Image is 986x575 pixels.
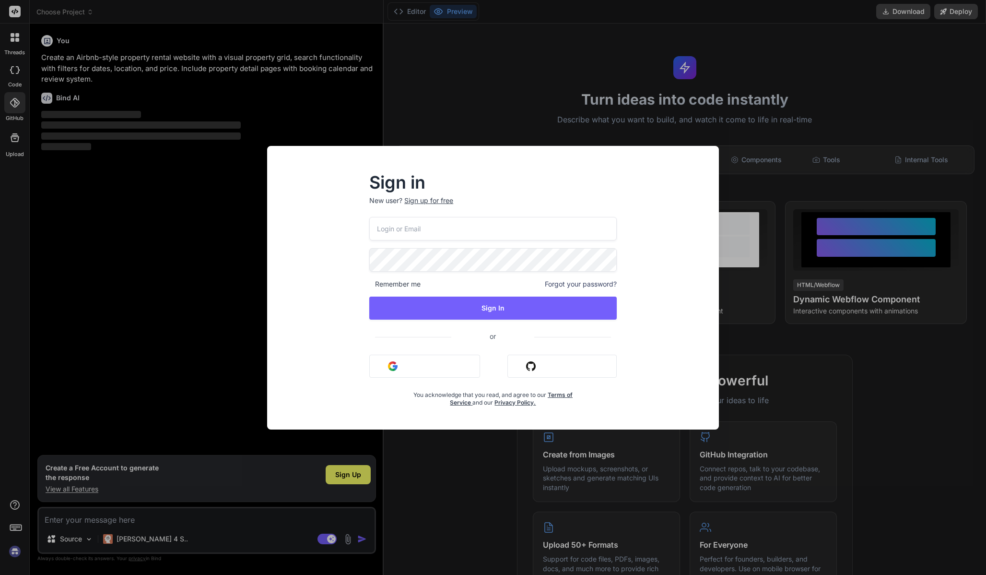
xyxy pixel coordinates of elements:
[450,391,573,406] a: Terms of Service
[369,175,617,190] h2: Sign in
[545,279,617,289] span: Forgot your password?
[526,361,536,371] img: github
[369,217,617,240] input: Login or Email
[369,355,480,378] button: Sign in with Google
[369,279,421,289] span: Remember me
[507,355,617,378] button: Sign in with Github
[404,196,453,205] div: Sign up for free
[494,399,536,406] a: Privacy Policy.
[369,196,617,217] p: New user?
[369,297,617,320] button: Sign In
[388,361,398,371] img: google
[451,324,534,348] span: or
[411,385,575,407] div: You acknowledge that you read, and agree to our and our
